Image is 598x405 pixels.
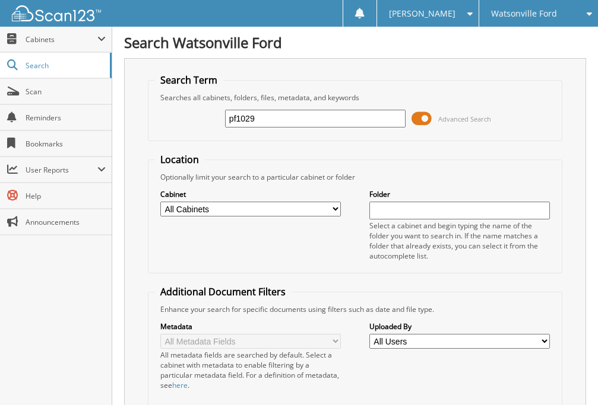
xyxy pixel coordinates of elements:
div: Enhance your search for specific documents using filters such as date and file type. [154,304,556,314]
h1: Search Watsonville Ford [124,33,586,52]
span: Reminders [26,113,106,123]
span: Help [26,191,106,201]
span: Watsonville Ford [491,10,557,17]
label: Folder [369,189,550,199]
label: Cabinet [160,189,341,199]
div: Optionally limit your search to a particular cabinet or folder [154,172,556,182]
img: scan123-logo-white.svg [12,5,101,21]
span: Advanced Search [438,114,491,123]
span: User Reports [26,165,97,175]
legend: Search Term [154,74,223,87]
legend: Additional Document Filters [154,285,292,298]
a: here [172,380,188,390]
label: Uploaded By [369,321,550,331]
label: Metadata [160,321,341,331]
span: Cabinets [26,34,97,44]
span: [PERSON_NAME] [389,10,455,17]
span: Announcements [26,217,106,227]
div: Searches all cabinets, folders, files, metadata, and keywords [154,93,556,103]
span: Scan [26,87,106,97]
div: Select a cabinet and begin typing the name of the folder you want to search in. If the name match... [369,221,550,261]
span: Bookmarks [26,139,106,149]
legend: Location [154,153,205,166]
div: All metadata fields are searched by default. Select a cabinet with metadata to enable filtering b... [160,350,341,390]
span: Search [26,60,104,71]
